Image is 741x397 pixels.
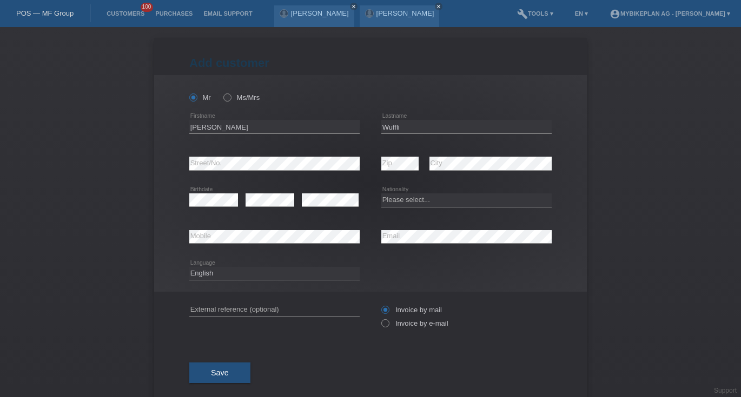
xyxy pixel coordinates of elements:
[16,9,74,17] a: POS — MF Group
[291,9,349,17] a: [PERSON_NAME]
[381,319,388,333] input: Invoice by e-mail
[517,9,528,19] i: build
[435,3,442,10] a: close
[351,4,356,9] i: close
[714,387,737,394] a: Support
[141,3,154,12] span: 100
[211,368,229,377] span: Save
[189,56,552,70] h1: Add customer
[610,9,620,19] i: account_circle
[376,9,434,17] a: [PERSON_NAME]
[381,306,442,314] label: Invoice by mail
[604,10,736,17] a: account_circleMybikeplan AG - [PERSON_NAME] ▾
[101,10,150,17] a: Customers
[189,93,196,100] input: Mr
[570,10,593,17] a: EN ▾
[223,93,260,102] label: Ms/Mrs
[381,306,388,319] input: Invoice by mail
[189,93,211,102] label: Mr
[381,319,448,327] label: Invoice by e-mail
[189,362,250,383] button: Save
[350,3,358,10] a: close
[436,4,441,9] i: close
[150,10,198,17] a: Purchases
[223,93,230,100] input: Ms/Mrs
[512,10,559,17] a: buildTools ▾
[198,10,257,17] a: Email Support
